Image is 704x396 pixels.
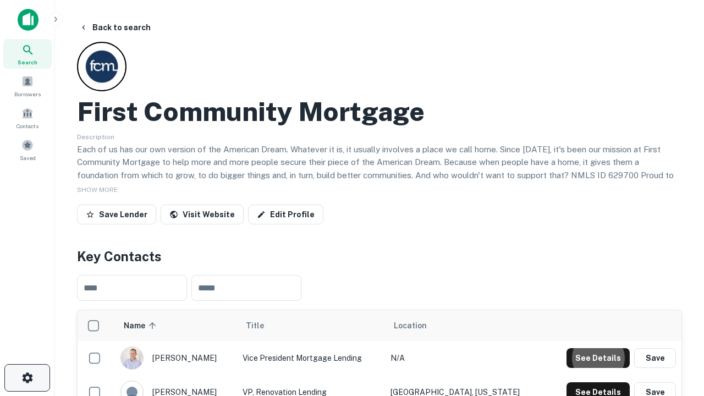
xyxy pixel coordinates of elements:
[14,90,41,98] span: Borrowers
[394,319,427,332] span: Location
[77,96,425,128] h2: First Community Mortgage
[18,9,38,31] img: capitalize-icon.png
[75,18,155,37] button: Back to search
[649,273,704,326] iframe: Chat Widget
[3,71,52,101] a: Borrowers
[3,135,52,164] a: Saved
[121,347,143,369] img: 1520878720083
[634,348,676,368] button: Save
[115,310,237,341] th: Name
[77,246,682,266] h4: Key Contacts
[237,341,385,375] td: Vice President Mortgage Lending
[3,103,52,133] a: Contacts
[161,205,244,224] a: Visit Website
[77,205,156,224] button: Save Lender
[248,205,323,224] a: Edit Profile
[77,186,118,194] span: SHOW MORE
[77,133,114,141] span: Description
[18,58,37,67] span: Search
[124,319,159,332] span: Name
[120,346,232,370] div: [PERSON_NAME]
[20,153,36,162] span: Saved
[3,39,52,69] a: Search
[385,310,544,341] th: Location
[16,122,38,130] span: Contacts
[77,143,682,195] p: Each of us has our own version of the American Dream. Whatever it is, it usually involves a place...
[237,310,385,341] th: Title
[246,319,278,332] span: Title
[385,341,544,375] td: N/A
[566,348,630,368] button: See Details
